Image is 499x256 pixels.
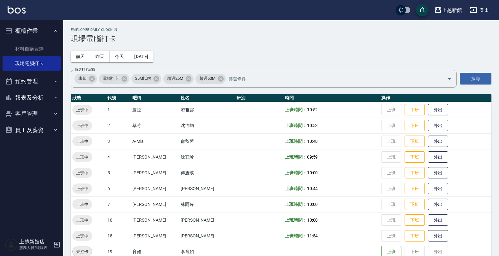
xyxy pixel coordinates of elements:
td: [PERSON_NAME] [179,181,235,196]
b: 上班時間： [285,202,307,207]
span: 上班中 [72,185,92,192]
span: 10:52 [307,107,318,112]
div: 未知 [75,74,97,84]
td: A-Mia [131,133,179,149]
span: 上班中 [72,138,92,145]
b: 上班時間： [285,170,307,175]
h2: Employee Daily Clock In [71,28,491,32]
button: 下班 [405,136,425,147]
span: 超過25M [163,75,187,82]
button: 昨天 [90,51,110,62]
span: 25M以內 [131,75,155,82]
td: [PERSON_NAME] [131,212,179,228]
button: 下班 [405,199,425,210]
span: 電腦打卡 [99,75,123,82]
button: 員工及薪資 [3,122,61,138]
span: 10:00 [307,218,318,223]
h3: 現場電腦打卡 [71,34,491,43]
span: 11:54 [307,233,318,238]
td: 俞秋萍 [179,133,235,149]
span: 超過50M [195,75,219,82]
span: 09:59 [307,154,318,160]
button: 前天 [71,51,90,62]
span: 10:53 [307,123,318,128]
td: [PERSON_NAME] [131,149,179,165]
span: 上班中 [72,107,92,113]
th: 操作 [380,94,491,102]
input: 篩選條件 [227,73,436,84]
button: 外出 [428,136,448,147]
td: 6 [106,181,131,196]
td: 游雅雲 [179,102,235,118]
div: 超過50M [195,74,226,84]
td: [PERSON_NAME] [131,181,179,196]
span: 上班中 [72,233,92,239]
img: Person [5,238,18,251]
td: 2 [106,118,131,133]
button: 搜尋 [460,73,491,84]
button: 報表及分析 [3,90,61,106]
span: 上班中 [72,201,92,208]
td: 沈怡均 [179,118,235,133]
button: 外出 [428,151,448,163]
button: 今天 [110,51,129,62]
a: 材料自購登錄 [3,42,61,56]
p: 服務人員/純報表 [19,245,51,251]
b: 上班時間： [285,186,307,191]
button: 下班 [405,151,425,163]
td: 1 [106,102,131,118]
th: 狀態 [71,94,106,102]
button: 外出 [428,167,448,179]
button: 下班 [405,120,425,131]
button: 外出 [428,183,448,195]
b: 上班時間： [285,139,307,144]
span: 10:44 [307,186,318,191]
span: 10:48 [307,139,318,144]
span: 10:00 [307,170,318,175]
span: 未知 [75,75,90,82]
button: Open [444,74,454,84]
button: [DATE] [129,51,153,62]
td: 10 [106,212,131,228]
td: 5 [106,165,131,181]
button: 下班 [405,167,425,179]
button: 下班 [405,230,425,242]
button: 下班 [405,104,425,116]
b: 上班時間： [285,233,307,238]
td: [PERSON_NAME] [179,228,235,244]
td: 18 [106,228,131,244]
button: 外出 [428,214,448,226]
div: 電腦打卡 [99,74,129,84]
button: 下班 [405,214,425,226]
button: 登出 [467,4,491,16]
b: 上班時間： [285,123,307,128]
span: 上班中 [72,217,92,224]
b: 上班時間： [285,218,307,223]
a: 現場電腦打卡 [3,56,61,71]
img: Logo [8,6,26,14]
td: 3 [106,133,131,149]
button: 預約管理 [3,73,61,90]
td: [PERSON_NAME] [131,165,179,181]
button: save [416,4,429,16]
b: 上班時間： [285,154,307,160]
button: 外出 [428,230,448,242]
td: 沈宜珍 [179,149,235,165]
th: 代號 [106,94,131,102]
button: 客戶管理 [3,106,61,122]
span: 未打卡 [73,248,92,255]
div: 超過25M [163,74,194,84]
th: 時間 [283,94,380,102]
span: 上班中 [72,170,92,176]
button: 外出 [428,104,448,116]
td: [PERSON_NAME] [131,228,179,244]
span: 上班中 [72,122,92,129]
div: 25M以內 [131,74,162,84]
td: [PERSON_NAME] [179,212,235,228]
th: 班別 [235,94,283,102]
span: 上班中 [72,154,92,160]
td: 傅旌瑛 [179,165,235,181]
h5: 上越新館店 [19,239,51,245]
td: 4 [106,149,131,165]
button: 外出 [428,120,448,131]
